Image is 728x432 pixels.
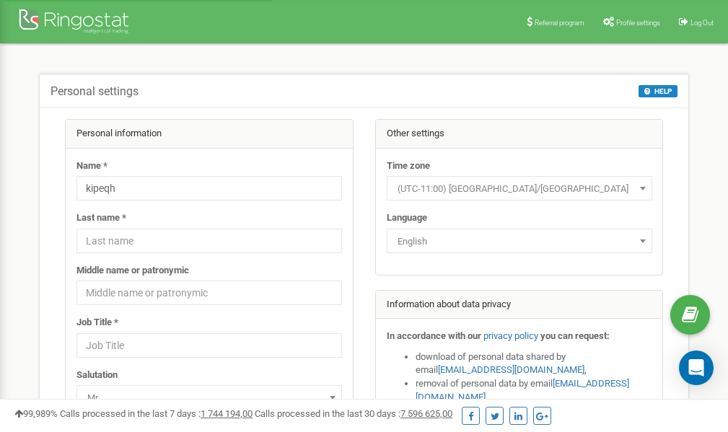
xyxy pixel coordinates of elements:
div: Other settings [376,120,663,149]
a: [EMAIL_ADDRESS][DOMAIN_NAME] [438,364,584,375]
span: Mr. [82,388,337,408]
label: Job Title * [76,316,118,330]
input: Middle name or patronymic [76,281,342,305]
span: Profile settings [616,19,660,27]
span: (UTC-11:00) Pacific/Midway [392,179,647,199]
a: privacy policy [483,330,538,341]
span: Calls processed in the last 30 days : [255,408,452,419]
span: Mr. [76,385,342,410]
span: Log Out [690,19,714,27]
span: Referral program [535,19,584,27]
label: Name * [76,159,108,173]
input: Job Title [76,333,342,358]
span: English [392,232,647,252]
div: Open Intercom Messenger [679,351,714,385]
u: 7 596 625,00 [400,408,452,419]
strong: you can request: [540,330,610,341]
li: removal of personal data by email , [416,377,652,404]
li: download of personal data shared by email , [416,351,652,377]
input: Name [76,176,342,200]
strong: In accordance with our [387,330,481,341]
div: Personal information [66,120,353,149]
button: HELP [639,85,677,97]
label: Middle name or patronymic [76,264,189,278]
label: Last name * [76,211,126,225]
div: Information about data privacy [376,291,663,319]
label: Salutation [76,369,118,382]
span: Calls processed in the last 7 days : [60,408,253,419]
u: 1 744 194,00 [201,408,253,419]
input: Last name [76,229,342,253]
label: Time zone [387,159,430,173]
span: 99,989% [14,408,58,419]
span: English [387,229,652,253]
h5: Personal settings [51,85,139,98]
label: Language [387,211,427,225]
span: (UTC-11:00) Pacific/Midway [387,176,652,200]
